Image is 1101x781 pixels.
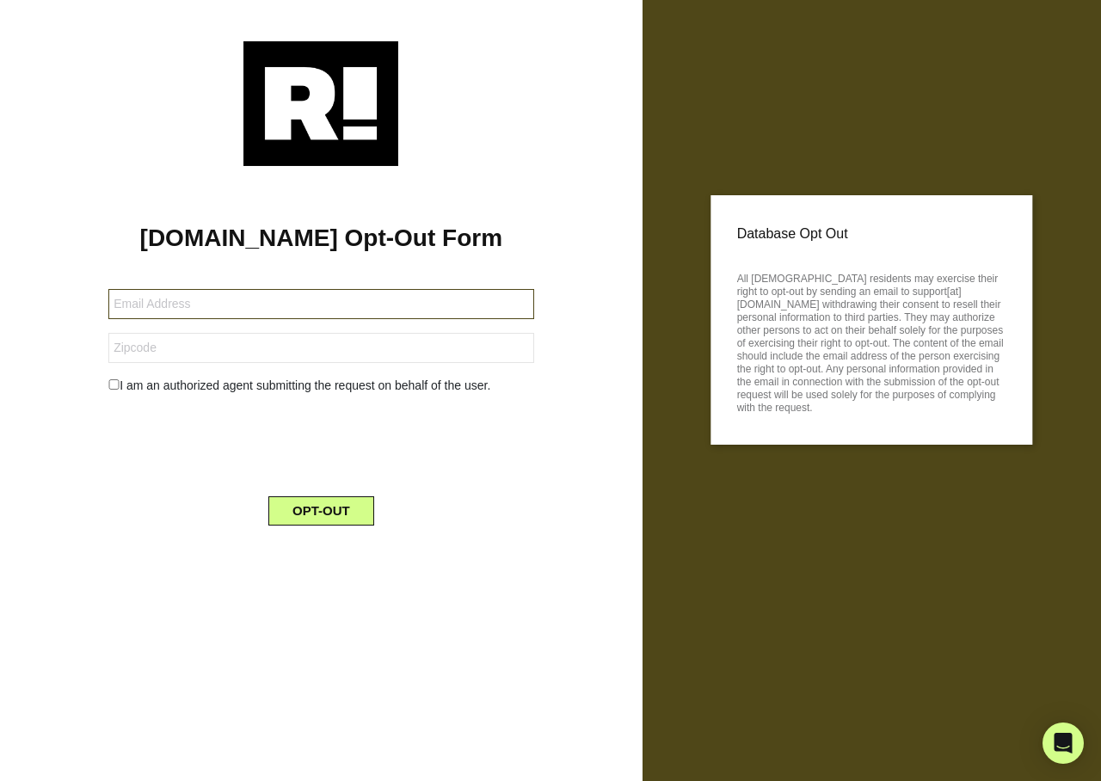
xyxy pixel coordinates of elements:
h1: [DOMAIN_NAME] Opt-Out Form [26,224,617,253]
input: Zipcode [108,333,533,363]
p: Database Opt Out [737,221,1006,247]
iframe: reCAPTCHA [190,409,452,476]
p: All [DEMOGRAPHIC_DATA] residents may exercise their right to opt-out by sending an email to suppo... [737,268,1006,415]
img: Retention.com [243,41,398,166]
div: Open Intercom Messenger [1043,723,1084,764]
input: Email Address [108,289,533,319]
div: I am an authorized agent submitting the request on behalf of the user. [95,377,546,395]
button: OPT-OUT [268,496,374,526]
